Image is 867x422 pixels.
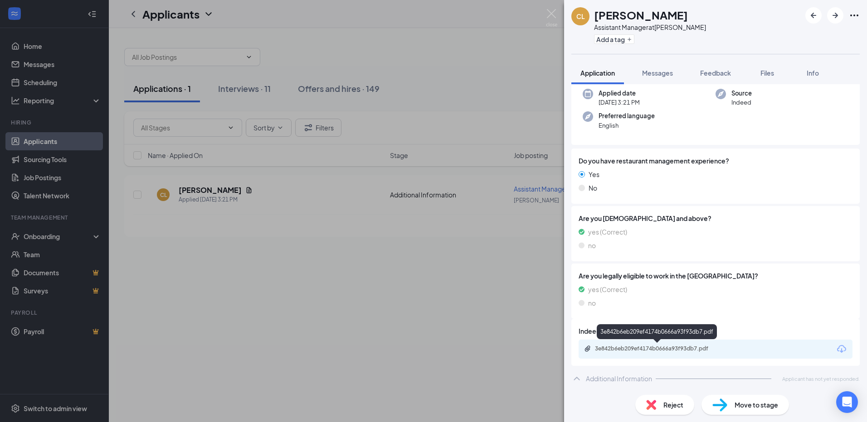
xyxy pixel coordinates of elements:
[594,34,634,44] button: PlusAdd a tag
[589,169,599,179] span: Yes
[700,69,731,77] span: Feedback
[663,400,683,410] span: Reject
[836,344,847,355] svg: Download
[760,69,774,77] span: Files
[782,375,860,383] span: Applicant has not yet responded.
[571,373,582,384] svg: ChevronUp
[579,326,626,336] span: Indeed Resume
[731,98,752,107] span: Indeed
[588,227,627,237] span: yes (Correct)
[594,7,688,23] h1: [PERSON_NAME]
[849,10,860,21] svg: Ellipses
[594,23,706,32] div: Assistant Manager at [PERSON_NAME]
[836,391,858,413] div: Open Intercom Messenger
[588,298,596,308] span: no
[731,89,752,98] span: Source
[627,37,632,42] svg: Plus
[642,69,673,77] span: Messages
[735,400,778,410] span: Move to stage
[808,10,819,21] svg: ArrowLeftNew
[588,240,596,250] span: no
[589,183,597,193] span: No
[599,98,640,107] span: [DATE] 3:21 PM
[595,345,722,352] div: 3e842b6eb209ef4174b0666a93f93db7.pdf
[579,156,729,166] span: Do you have restaurant management experience?
[807,69,819,77] span: Info
[586,374,652,383] div: Additional Information
[827,7,843,24] button: ArrowRight
[588,284,627,294] span: yes (Correct)
[599,89,640,98] span: Applied date
[580,69,615,77] span: Application
[579,271,852,281] span: Are you legally eligible to work in the [GEOGRAPHIC_DATA]?
[579,213,852,223] span: Are you [DEMOGRAPHIC_DATA] and above?
[597,324,717,339] div: 3e842b6eb209ef4174b0666a93f93db7.pdf
[584,345,591,352] svg: Paperclip
[830,10,841,21] svg: ArrowRight
[805,7,822,24] button: ArrowLeftNew
[576,12,585,21] div: CL
[584,345,731,354] a: Paperclip3e842b6eb209ef4174b0666a93f93db7.pdf
[599,111,655,120] span: Preferred language
[599,121,655,130] span: English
